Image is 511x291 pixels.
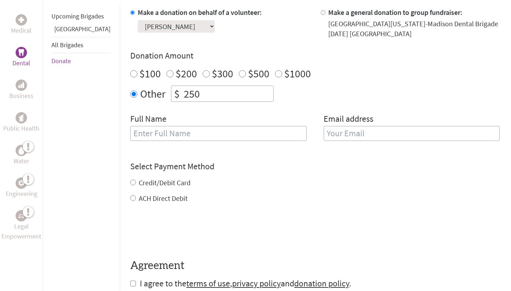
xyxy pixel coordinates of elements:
[13,145,29,166] a: WaterWater
[328,19,500,39] div: [GEOGRAPHIC_DATA][US_STATE]-Madison Dental Brigade [DATE] [GEOGRAPHIC_DATA]
[18,214,24,218] img: Legal Empowerment
[16,112,27,123] div: Public Health
[51,24,110,37] li: Guatemala
[51,57,71,65] a: Donate
[171,86,182,101] div: $
[51,37,110,53] li: All Brigades
[6,189,37,199] p: Engineering
[130,161,500,172] h4: Select Payment Method
[18,114,24,121] img: Public Health
[139,67,161,80] label: $100
[16,79,27,91] div: Business
[6,177,37,199] a: EngineeringEngineering
[16,177,27,189] div: Engineering
[11,14,32,35] a: MedicalMedical
[328,8,462,17] label: Make a general donation to group fundraiser:
[182,86,273,101] input: Enter Amount
[140,86,165,102] label: Other
[212,67,233,80] label: $300
[18,17,24,23] img: Medical
[54,25,110,33] a: [GEOGRAPHIC_DATA]
[324,126,500,141] input: Your Email
[9,91,33,101] p: Business
[11,26,32,35] p: Medical
[176,67,197,80] label: $200
[248,67,269,80] label: $500
[18,82,24,88] img: Business
[130,218,238,245] iframe: reCAPTCHA
[12,47,30,68] a: DentalDental
[51,9,110,24] li: Upcoming Brigades
[186,278,230,289] a: terms of use
[16,145,27,156] div: Water
[51,12,104,20] a: Upcoming Brigades
[130,113,166,126] label: Full Name
[3,123,39,133] p: Public Health
[324,113,373,126] label: Email address
[13,156,29,166] p: Water
[1,221,41,241] p: Legal Empowerment
[51,53,110,69] li: Donate
[294,278,349,289] a: donation policy
[12,58,30,68] p: Dental
[51,41,83,49] a: All Brigades
[130,126,307,141] input: Enter Full Name
[9,79,33,101] a: BusinessBusiness
[18,146,24,154] img: Water
[3,112,39,133] a: Public HealthPublic Health
[232,278,281,289] a: privacy policy
[138,8,262,17] label: Make a donation on behalf of a volunteer:
[140,278,351,289] span: I agree to the , and .
[1,210,41,241] a: Legal EmpowermentLegal Empowerment
[18,180,24,186] img: Engineering
[16,210,27,221] div: Legal Empowerment
[16,14,27,26] div: Medical
[130,50,500,61] h4: Donation Amount
[16,47,27,58] div: Dental
[18,49,24,56] img: Dental
[284,67,311,80] label: $1000
[139,194,188,203] label: ACH Direct Debit
[139,178,191,187] label: Credit/Debit Card
[130,259,500,272] h4: Agreement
